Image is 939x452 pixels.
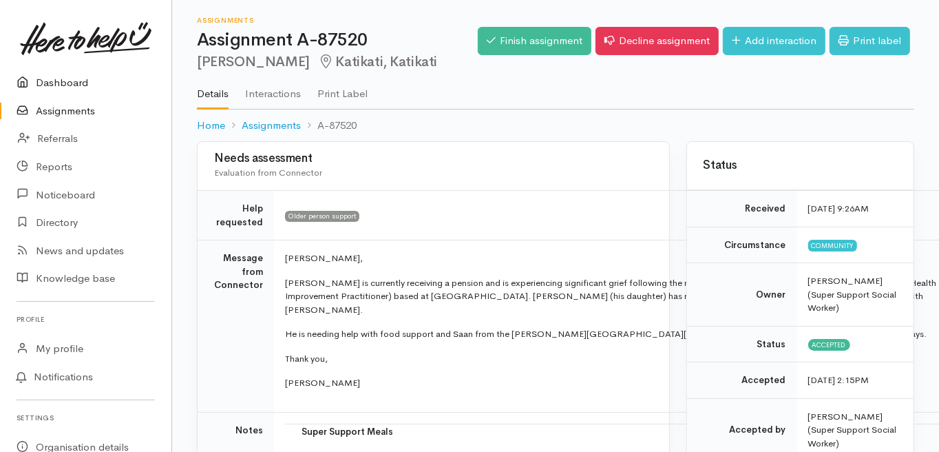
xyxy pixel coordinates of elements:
h6: Assignments [197,17,478,24]
a: Assignments [242,118,301,134]
span: Community [808,240,857,251]
a: Print label [830,27,910,55]
td: Received [687,191,797,227]
td: Owner [687,263,797,327]
a: Interactions [245,70,301,108]
span: [PERSON_NAME] (Super Support Social Worker) [808,275,897,314]
b: Super Support Meals [302,426,393,438]
h3: Status [704,159,897,172]
td: Message from Connector [198,240,274,413]
td: Circumstance [687,227,797,263]
h2: [PERSON_NAME] [197,54,478,70]
h3: Needs assessment [214,152,653,165]
span: Evaluation from Connector [214,167,322,178]
span: Accepted [808,339,850,350]
nav: breadcrumb [197,110,914,142]
a: Decline assignment [595,27,719,55]
a: Details [197,70,229,110]
li: A-87520 [301,118,357,134]
td: Accepted [687,362,797,399]
time: [DATE] 9:26AM [808,203,869,214]
a: Finish assignment [478,27,591,55]
td: Help requested [198,191,274,240]
a: Print Label [317,70,368,108]
h6: Settings [17,409,155,427]
a: Add interaction [723,27,825,55]
h1: Assignment A-87520 [197,30,478,50]
h6: Profile [17,310,155,329]
span: Older person support [285,211,359,222]
time: [DATE] 2:15PM [808,374,869,386]
span: Katikati, Katikati [318,53,437,70]
td: Status [687,326,797,362]
a: Home [197,118,225,134]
